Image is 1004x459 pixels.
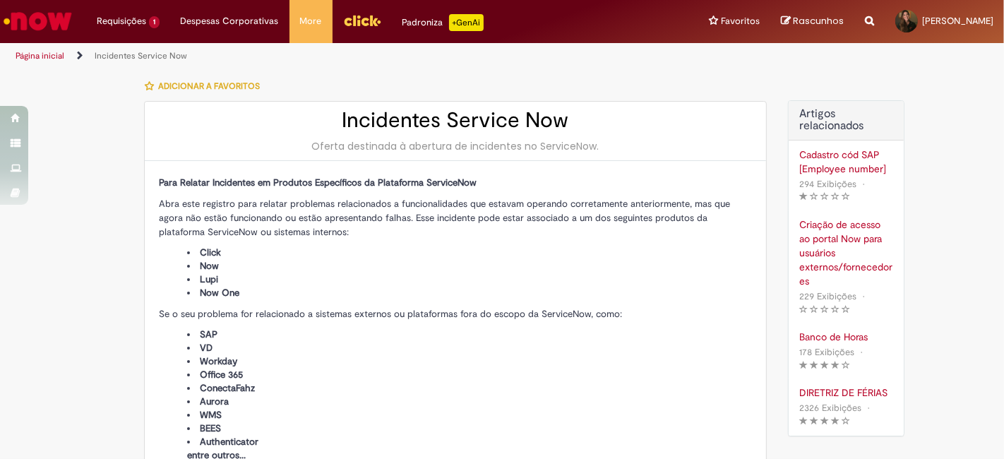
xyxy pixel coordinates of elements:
[799,330,893,344] a: Banco de Horas
[11,43,659,69] ul: Trilhas de página
[159,177,477,189] span: Para Relatar Incidentes em Produtos Específicos da Plataforma ServiceNow
[200,409,222,421] span: WMS
[144,71,268,101] button: Adicionar a Favoritos
[200,328,217,340] span: SAP
[864,398,873,417] span: •
[200,273,218,285] span: Lupi
[721,14,760,28] span: Favoritos
[793,14,844,28] span: Rascunhos
[799,108,893,133] h3: Artigos relacionados
[200,260,219,272] span: Now
[181,14,279,28] span: Despesas Corporativas
[857,342,866,362] span: •
[343,10,381,31] img: click_logo_yellow_360x200.png
[449,14,484,31] p: +GenAi
[158,81,260,92] span: Adicionar a Favoritos
[159,109,752,132] h2: Incidentes Service Now
[799,217,893,288] a: Criação de acesso ao portal Now para usuários externos/fornecedores
[200,422,221,434] span: BEES
[922,15,993,27] span: [PERSON_NAME]
[200,355,237,367] span: Workday
[95,50,187,61] a: Incidentes Service Now
[799,290,856,302] span: 229 Exibições
[859,174,868,193] span: •
[402,14,484,31] div: Padroniza
[781,15,844,28] a: Rascunhos
[200,287,239,299] span: Now One
[200,382,255,394] span: ConectaFahz
[799,402,861,414] span: 2326 Exibições
[300,14,322,28] span: More
[159,139,752,153] div: Oferta destinada à abertura de incidentes no ServiceNow.
[16,50,64,61] a: Página inicial
[859,287,868,306] span: •
[97,14,146,28] span: Requisições
[200,246,221,258] span: Click
[159,198,730,238] span: Abra este registro para relatar problemas relacionados a funcionalidades que estavam operando cor...
[200,369,243,381] span: Office 365
[200,342,213,354] span: VD
[200,436,258,448] span: Authenticator
[799,178,856,190] span: 294 Exibições
[1,7,74,35] img: ServiceNow
[200,395,229,407] span: Aurora
[799,386,893,400] a: DIRETRIZ DE FÉRIAS
[799,148,893,176] a: Cadastro cód SAP [Employee number]
[799,346,854,358] span: 178 Exibições
[149,16,160,28] span: 1
[159,308,622,320] span: Se o seu problema for relacionado a sistemas externos ou plataformas fora do escopo da ServiceNow...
